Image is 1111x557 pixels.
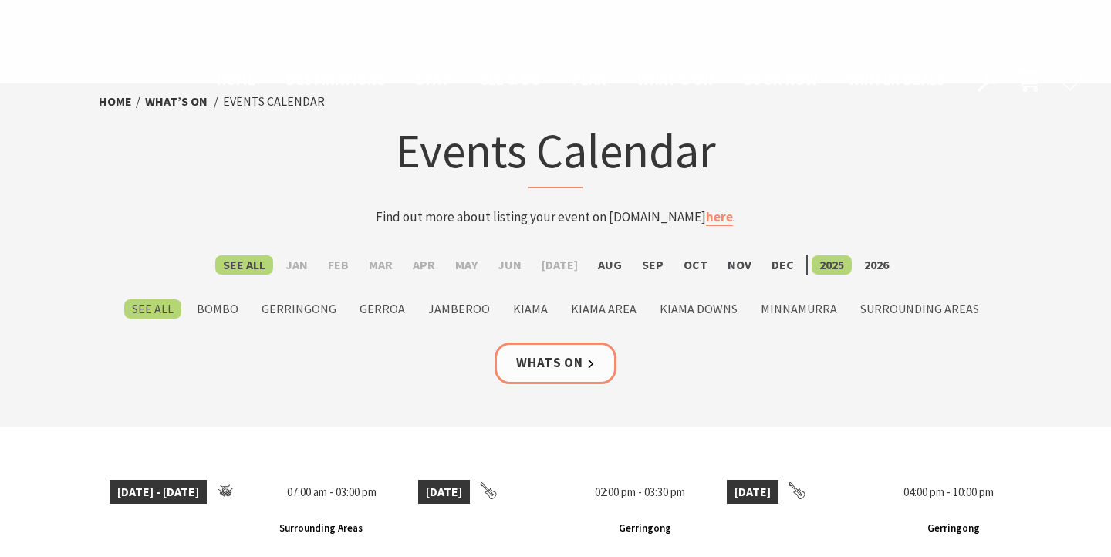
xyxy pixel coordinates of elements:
[416,70,450,89] span: Stay
[634,255,671,275] label: Sep
[420,299,498,319] label: Jamberoo
[418,480,470,505] span: [DATE]
[563,299,644,319] label: Kiama Area
[495,343,616,383] a: Whats On
[447,255,485,275] label: May
[505,299,555,319] label: Kiama
[753,299,845,319] label: Minnamurra
[652,299,745,319] label: Kiama Downs
[764,255,802,275] label: Dec
[587,480,693,505] span: 02:00 pm - 03:30 pm
[896,480,1001,505] span: 04:00 pm - 10:00 pm
[217,70,256,89] span: Home
[848,70,944,89] span: Winter Deals
[812,255,852,275] label: 2025
[921,519,986,538] span: Gerringong
[613,519,677,538] span: Gerringong
[590,255,630,275] label: Aug
[320,255,356,275] label: Feb
[278,255,316,275] label: Jan
[853,299,987,319] label: Surrounding Areas
[254,299,344,319] label: Gerringong
[720,255,759,275] label: Nov
[481,70,542,89] span: See & Do
[534,255,586,275] label: [DATE]
[352,299,413,319] label: Gerroa
[286,70,385,89] span: Destinations
[572,70,607,89] span: Plan
[361,255,400,275] label: Mar
[676,255,715,275] label: Oct
[744,70,817,89] span: Book now
[279,480,384,505] span: 07:00 am - 03:00 pm
[110,480,207,505] span: [DATE] - [DATE]
[727,480,778,505] span: [DATE]
[253,207,858,228] p: Find out more about listing your event on [DOMAIN_NAME] .
[201,68,960,93] nav: Main Menu
[273,519,369,538] span: Surrounding Areas
[856,255,897,275] label: 2026
[189,299,246,319] label: Bombo
[124,299,181,319] label: See All
[706,208,733,226] a: here
[215,255,273,275] label: See All
[490,255,529,275] label: Jun
[637,70,713,89] span: What’s On
[405,255,443,275] label: Apr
